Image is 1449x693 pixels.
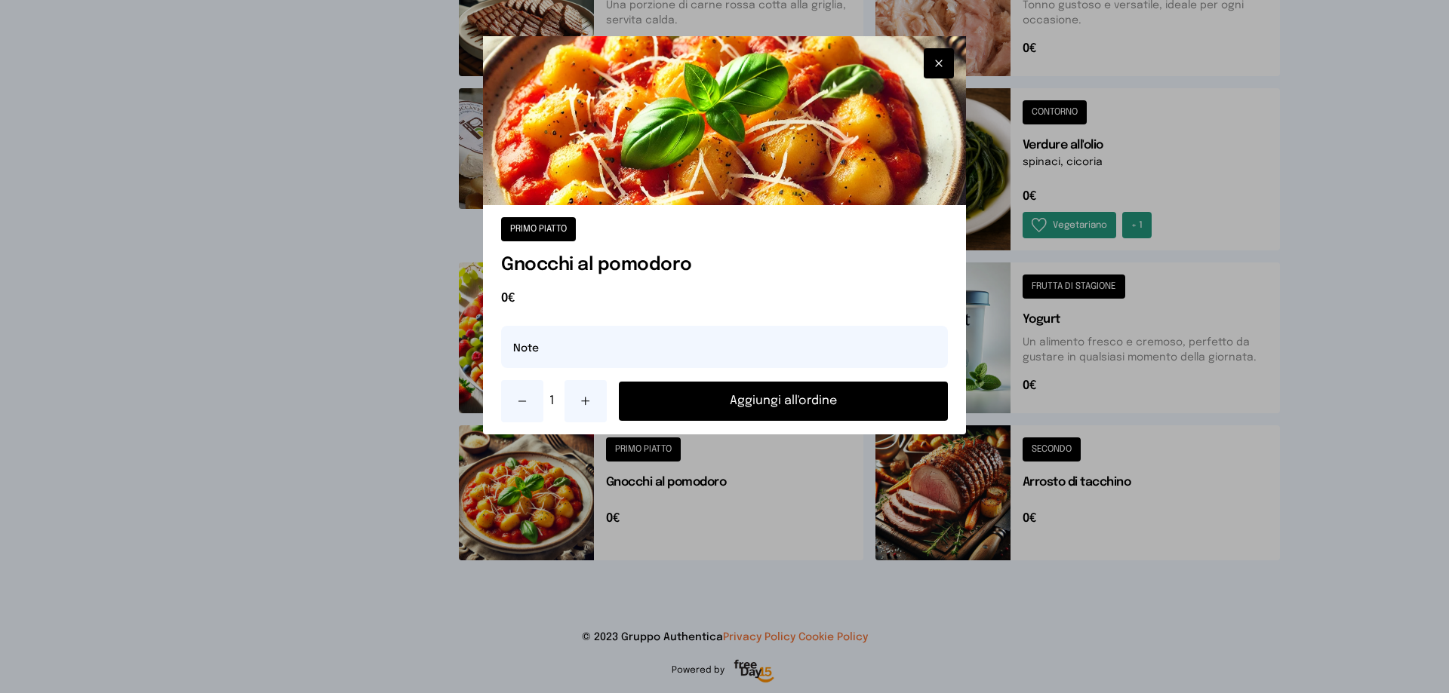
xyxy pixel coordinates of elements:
[501,217,576,241] button: PRIMO PIATTO
[501,290,948,308] span: 0€
[501,253,948,278] h1: Gnocchi al pomodoro
[483,36,966,205] img: Gnocchi al pomodoro
[549,392,558,410] span: 1
[619,382,948,421] button: Aggiungi all'ordine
